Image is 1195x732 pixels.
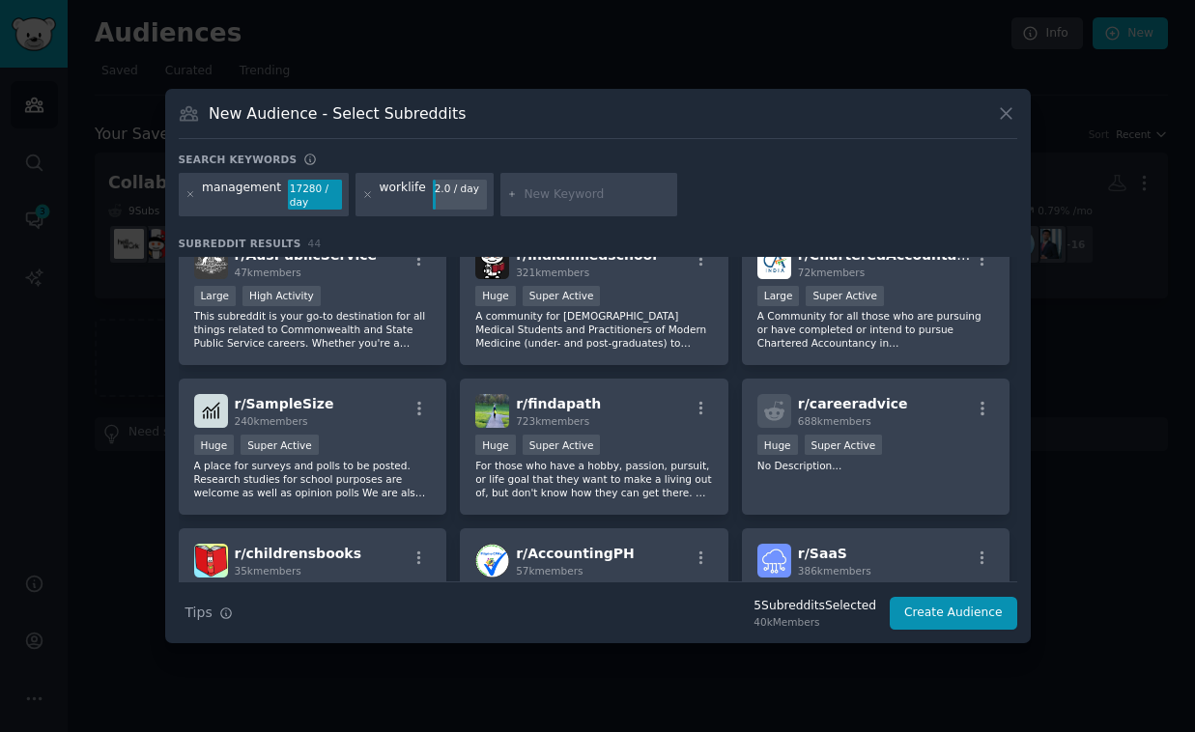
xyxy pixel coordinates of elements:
span: Subreddit Results [179,237,301,250]
p: No Description... [757,459,995,472]
span: r/ SaaS [798,546,847,561]
span: r/ SampleSize [235,396,334,411]
img: findapath [475,394,509,428]
div: Super Active [806,286,884,306]
p: This subreddit is your go-to destination for all things related to Commonwealth and State Public ... [194,309,432,350]
div: Huge [757,435,798,455]
span: 321k members [516,267,589,278]
div: 5 Subreddit s Selected [754,598,876,615]
button: Tips [179,596,240,630]
p: A community for [DEMOGRAPHIC_DATA] Medical Students and Practitioners of Modern Medicine (under- ... [475,309,713,350]
div: Large [194,286,237,306]
span: 57k members [516,565,583,577]
img: CharteredAccountants [757,245,791,279]
p: For those who have a hobby, passion, pursuit, or life goal that they want to make a living out of... [475,459,713,499]
span: r/ AccountingPH [516,546,634,561]
span: r/ careeradvice [798,396,908,411]
img: AusPublicService [194,245,228,279]
div: Super Active [805,435,883,455]
div: Huge [475,435,516,455]
div: Large [757,286,800,306]
span: Tips [185,603,213,623]
span: 386k members [798,565,871,577]
p: A Community for all those who are pursuing or have completed or intend to pursue Chartered Accoun... [757,309,995,350]
p: A place for surveys and polls to be posted. Research studies for school purposes are welcome as w... [194,459,432,499]
div: Huge [475,286,516,306]
div: Super Active [241,435,319,455]
h3: New Audience - Select Subreddits [209,103,466,124]
div: 17280 / day [288,180,342,211]
div: High Activity [242,286,321,306]
img: SampleSize [194,394,228,428]
button: Create Audience [890,597,1017,630]
h3: Search keywords [179,153,298,166]
span: 47k members [235,267,301,278]
input: New Keyword [524,186,670,204]
span: 723k members [516,415,589,427]
img: SaaS [757,544,791,577]
div: Super Active [523,286,601,306]
span: r/ findapath [516,396,601,411]
span: 35k members [235,565,301,577]
img: indianmedschool [475,245,509,279]
img: AccountingPH [475,544,509,577]
span: 688k members [798,415,871,427]
span: 240k members [235,415,308,427]
div: management [202,180,281,211]
div: 40k Members [754,615,876,629]
div: Huge [194,435,235,455]
div: Super Active [523,435,601,455]
span: 72k members [798,267,865,278]
img: childrensbooks [194,544,228,577]
span: 44 [308,238,322,249]
span: r/ childrensbooks [235,546,362,561]
div: 2.0 / day [433,180,487,197]
div: worklife [380,180,426,211]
